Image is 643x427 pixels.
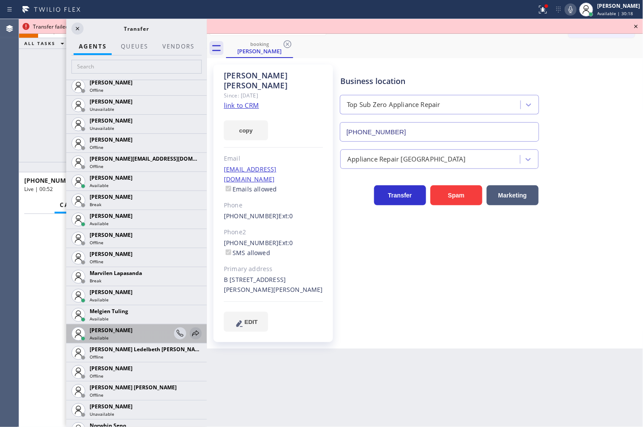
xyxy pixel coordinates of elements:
[224,165,277,183] a: [EMAIL_ADDRESS][DOMAIN_NAME]
[90,411,114,417] span: Unavailable
[224,91,323,100] div: Since: [DATE]
[24,176,79,184] span: [PHONE_NUMBER]
[340,122,539,142] input: Phone Number
[224,212,279,220] a: [PHONE_NUMBER]
[90,365,132,372] span: [PERSON_NAME]
[90,231,132,239] span: [PERSON_NAME]
[90,269,142,277] span: Marvilen Lapasanda
[90,220,109,226] span: Available
[33,23,101,30] span: Transfer failed: Bad Request
[224,154,323,164] div: Email
[90,125,114,131] span: Unavailable
[224,312,268,332] button: EDIT
[90,182,109,188] span: Available
[190,327,202,340] button: Transfer
[430,185,482,205] button: Spam
[90,392,103,398] span: Offline
[279,239,293,247] span: Ext: 0
[90,327,132,334] span: [PERSON_NAME]
[224,101,259,110] a: link to CRM
[224,249,270,257] label: SMS allowed
[347,154,466,164] div: Appliance Repair [GEOGRAPHIC_DATA]
[226,249,231,255] input: SMS allowed
[90,98,132,105] span: [PERSON_NAME]
[279,212,293,220] span: Ext: 0
[245,319,258,325] span: EDIT
[224,227,323,237] div: Phone2
[90,106,114,112] span: Unavailable
[90,403,132,410] span: [PERSON_NAME]
[90,212,132,220] span: [PERSON_NAME]
[116,38,153,55] button: QUEUES
[90,163,103,169] span: Offline
[90,384,177,391] span: [PERSON_NAME] [PERSON_NAME]
[55,197,83,213] button: Call
[90,307,128,315] span: Melgien Tuling
[90,346,204,353] span: [PERSON_NAME] Ledelbeth [PERSON_NAME]
[90,155,222,162] span: [PERSON_NAME][EMAIL_ADDRESS][DOMAIN_NAME]
[226,186,231,191] input: Emails allowed
[24,185,53,193] span: Live | 00:52
[90,259,103,265] span: Offline
[90,79,132,86] span: [PERSON_NAME]
[227,47,292,55] div: [PERSON_NAME]
[79,42,107,50] span: AGENTS
[90,250,132,258] span: [PERSON_NAME]
[157,38,200,55] button: Vendors
[124,25,149,32] span: Transfer
[227,41,292,47] div: booking
[60,201,78,209] span: Call
[90,316,109,322] span: Available
[90,87,103,93] span: Offline
[90,193,132,201] span: [PERSON_NAME]
[121,42,148,50] span: QUEUES
[598,10,633,16] span: Available | 30:18
[90,335,109,341] span: Available
[224,71,323,91] div: [PERSON_NAME] [PERSON_NAME]
[487,185,539,205] button: Marketing
[565,3,577,16] button: Mute
[90,144,103,150] span: Offline
[347,100,440,110] div: Top Sub Zero Appliance Repair
[90,354,103,360] span: Offline
[90,239,103,246] span: Offline
[224,264,323,274] div: Primary address
[90,297,109,303] span: Available
[90,288,132,296] span: [PERSON_NAME]
[224,275,323,295] div: B [STREET_ADDRESS][PERSON_NAME][PERSON_NAME]
[227,39,292,57] div: Benjamin Albornoz
[90,201,101,207] span: Break
[71,60,202,74] input: Search
[90,136,132,143] span: [PERSON_NAME]
[74,38,112,55] button: AGENTS
[598,2,640,10] div: [PERSON_NAME]
[224,201,323,210] div: Phone
[374,185,426,205] button: Transfer
[90,373,103,379] span: Offline
[224,120,268,140] button: copy
[224,185,277,193] label: Emails allowed
[90,117,132,124] span: [PERSON_NAME]
[174,327,186,340] button: Consult
[340,75,539,87] div: Business location
[90,278,101,284] span: Break
[224,239,279,247] a: [PHONE_NUMBER]
[90,174,132,181] span: [PERSON_NAME]
[24,40,55,46] span: ALL TASKS
[19,38,73,49] button: ALL TASKS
